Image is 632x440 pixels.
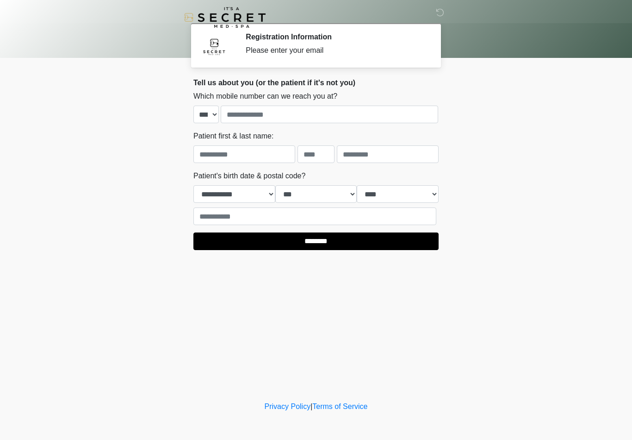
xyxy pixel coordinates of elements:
[312,402,367,410] a: Terms of Service
[246,45,425,56] div: Please enter your email
[193,131,273,142] label: Patient first & last name:
[184,7,266,28] img: It's A Secret Med Spa Logo
[193,91,337,102] label: Which mobile number can we reach you at?
[265,402,311,410] a: Privacy Policy
[193,170,305,182] label: Patient's birth date & postal code?
[310,402,312,410] a: |
[193,78,439,87] h2: Tell us about you (or the patient if it's not you)
[200,32,228,60] img: Agent Avatar
[246,32,425,41] h2: Registration Information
